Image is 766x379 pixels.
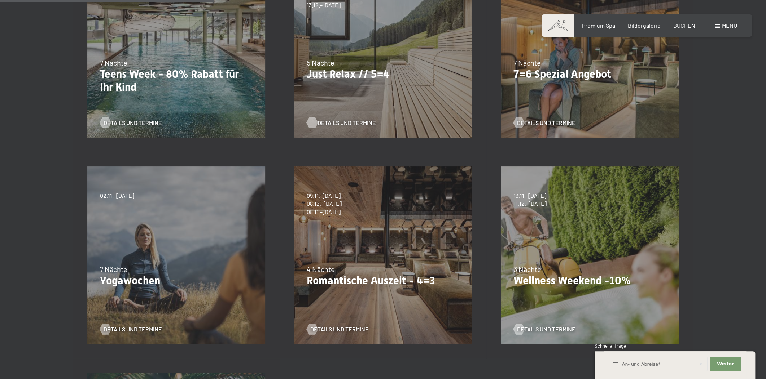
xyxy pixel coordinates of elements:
[100,274,253,287] p: Yogawochen
[307,208,342,216] span: 08.11.–[DATE]
[307,119,369,127] a: Details und Termine
[628,22,661,29] a: Bildergalerie
[513,265,541,273] span: 3 Nächte
[307,1,341,9] span: 13.12.–[DATE]
[307,68,459,81] p: Just Relax // 5=4
[710,357,741,371] button: Weiter
[104,119,162,127] span: Details und Termine
[517,325,575,333] span: Details und Termine
[100,119,162,127] a: Details und Termine
[513,58,541,67] span: 7 Nächte
[673,22,695,29] a: BUCHEN
[307,274,459,287] p: Romantische Auszeit - 4=3
[595,343,626,349] span: Schnellanfrage
[100,58,127,67] span: 7 Nächte
[513,325,575,333] a: Details und Termine
[722,22,737,29] span: Menü
[513,274,666,287] p: Wellness Weekend -10%
[318,119,376,127] span: Details und Termine
[307,58,334,67] span: 5 Nächte
[582,22,615,29] a: Premium Spa
[307,265,335,273] span: 4 Nächte
[307,325,369,333] a: Details und Termine
[517,119,575,127] span: Details und Termine
[513,200,547,208] span: 11.12.–[DATE]
[513,192,547,200] span: 13.11.–[DATE]
[104,325,162,333] span: Details und Termine
[100,192,134,200] span: 02.11.–[DATE]
[717,361,734,367] span: Weiter
[100,325,162,333] a: Details und Termine
[310,325,369,333] span: Details und Termine
[307,200,342,208] span: 08.12.–[DATE]
[100,68,253,94] p: Teens Week - 80% Rabatt für Ihr Kind
[513,119,575,127] a: Details und Termine
[100,265,127,273] span: 7 Nächte
[307,192,342,200] span: 09.11.–[DATE]
[513,68,666,81] p: 7=6 Spezial Angebot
